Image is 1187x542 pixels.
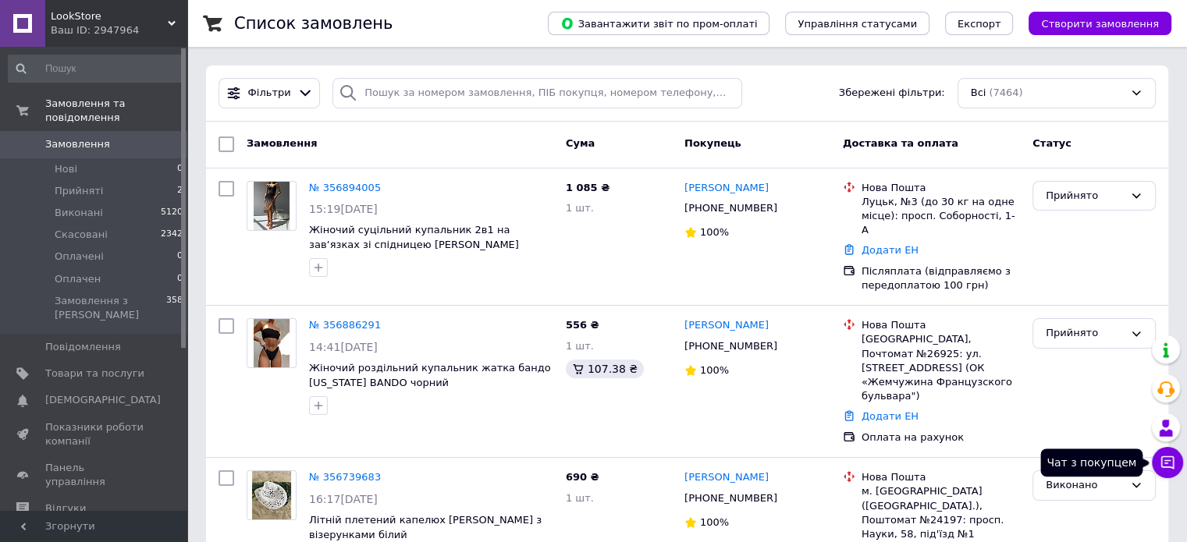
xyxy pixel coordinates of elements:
[684,181,769,196] a: [PERSON_NAME]
[1032,137,1071,149] span: Статус
[45,367,144,381] span: Товари та послуги
[45,137,110,151] span: Замовлення
[55,250,104,264] span: Оплачені
[566,360,644,378] div: 107.38 ₴
[566,471,599,483] span: 690 ₴
[862,430,1020,445] div: Оплата на рахунок
[989,87,1022,98] span: (7464)
[1040,448,1143,476] div: Чат з покупцем
[560,16,757,30] span: Завантажити звіт по пром-оплаті
[945,12,1014,35] button: Експорт
[45,501,86,515] span: Відгуки
[177,272,183,286] span: 0
[684,492,777,504] span: [PHONE_NUMBER]
[247,318,297,368] a: Фото товару
[684,202,777,214] span: [PHONE_NUMBER]
[1029,12,1171,35] button: Створити замовлення
[971,86,986,101] span: Всі
[254,182,290,230] img: Фото товару
[684,137,741,149] span: Покупець
[248,86,291,101] span: Фільтри
[51,23,187,37] div: Ваш ID: 2947964
[566,137,595,149] span: Cума
[55,228,108,242] span: Скасовані
[1046,325,1124,342] div: Прийнято
[309,471,381,483] a: № 356739683
[45,97,187,125] span: Замовлення та повідомлення
[177,250,183,264] span: 0
[566,340,594,352] span: 1 шт.
[1046,188,1124,204] div: Прийнято
[862,318,1020,332] div: Нова Пошта
[862,470,1020,484] div: Нова Пошта
[684,470,769,485] a: [PERSON_NAME]
[161,228,183,242] span: 2342
[166,294,183,322] span: 358
[332,78,742,108] input: Пошук за номером замовлення, ПІБ покупця, номером телефону, Email, номером накладної
[309,182,381,193] a: № 356894005
[177,162,183,176] span: 0
[234,14,393,33] h1: Список замовлень
[55,162,77,176] span: Нові
[862,332,1020,403] div: [GEOGRAPHIC_DATA], Почтомат №26925: ул. [STREET_ADDRESS] (ОК «Жемчужина Французского бульвара")
[700,516,729,528] span: 100%
[252,471,291,519] img: Фото товару
[785,12,929,35] button: Управління статусами
[862,181,1020,195] div: Нова Пошта
[309,224,519,250] a: Жіночий суцільний купальник 2в1 на завʼязках зі спідницею [PERSON_NAME]
[839,86,945,101] span: Збережені фільтри:
[309,493,378,505] span: 16:17[DATE]
[548,12,769,35] button: Завантажити звіт по пром-оплаті
[566,182,609,193] span: 1 085 ₴
[247,137,317,149] span: Замовлення
[55,184,103,198] span: Прийняті
[45,461,144,489] span: Панель управління
[862,195,1020,238] div: Луцьк, №3 (до 30 кг на одне місце): просп. Соборності, 1-А
[309,319,381,331] a: № 356886291
[566,492,594,504] span: 1 шт.
[45,393,161,407] span: [DEMOGRAPHIC_DATA]
[45,340,121,354] span: Повідомлення
[55,272,101,286] span: Оплачен
[1152,447,1183,478] button: Чат з покупцем
[843,137,958,149] span: Доставка та оплата
[177,184,183,198] span: 2
[1046,477,1124,494] div: Виконано
[55,206,103,220] span: Виконані
[862,264,1020,292] div: Післяплата (відправляємо з передоплатою 100 грн)
[309,341,378,353] span: 14:41[DATE]
[862,244,919,256] a: Додати ЕН
[55,294,166,322] span: Замовлення з [PERSON_NAME]
[958,18,1001,30] span: Експорт
[1013,17,1171,29] a: Створити замовлення
[700,364,729,376] span: 100%
[247,470,297,520] a: Фото товару
[254,319,290,367] img: Фото товару
[798,18,917,30] span: Управління статусами
[161,206,183,220] span: 5120
[566,319,599,331] span: 556 ₴
[45,420,144,448] span: Показники роботи компанії
[309,362,551,388] a: Жіночий роздільний купальник жатка бандо [US_STATE] BANDO чорний
[309,203,378,215] span: 15:19[DATE]
[309,514,542,540] a: Літній плетений капелюх [PERSON_NAME] з візерунками білий
[247,181,297,231] a: Фото товару
[684,340,777,352] span: [PHONE_NUMBER]
[1041,18,1159,30] span: Створити замовлення
[566,202,594,214] span: 1 шт.
[684,318,769,333] a: [PERSON_NAME]
[8,55,184,83] input: Пошук
[862,410,919,422] a: Додати ЕН
[700,226,729,238] span: 100%
[51,9,168,23] span: LookStore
